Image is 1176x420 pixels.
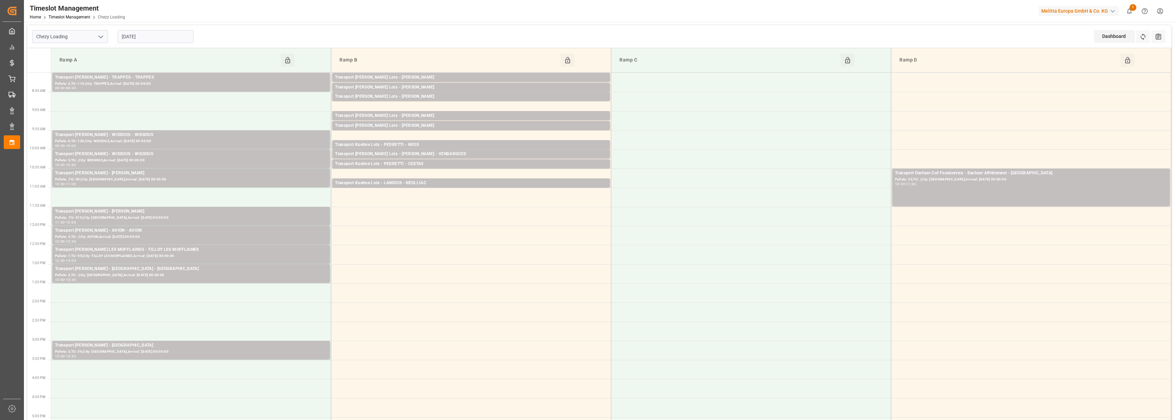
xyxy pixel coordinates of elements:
[30,242,45,246] span: 12:30 PM
[30,15,41,19] a: Home
[32,89,45,93] span: 8:30 AM
[49,15,90,19] a: Timeslot Management
[55,151,327,158] div: Transport [PERSON_NAME] - WISSOUS - WISSOUS
[55,215,327,221] div: Pallets: ,TU: 510,City: [GEOGRAPHIC_DATA],Arrival: [DATE] 00:00:00
[335,180,607,187] div: Transport Kuehne Lots - LANDOIS - NEULLIAC
[32,299,45,303] span: 2:00 PM
[895,170,1167,177] div: Transport Dachser Cof Foodservice - Dachser Affrètement - [GEOGRAPHIC_DATA]
[897,54,1121,67] div: Ramp D
[335,158,607,163] div: Pallets: 3,TU: 160,City: [GEOGRAPHIC_DATA],Arrival: [DATE] 00:00:00
[335,91,607,97] div: Pallets: 18,TU: 360,City: CARQUEFOU,Arrival: [DATE] 00:00:00
[65,86,66,90] div: -
[65,240,66,243] div: -
[335,141,607,148] div: Transport Kuehne Lots - PEDRETTI - MIOS
[55,234,327,240] div: Pallets: 4,TU: ,City: AVION,Arrival: [DATE] 00:00:00
[335,93,607,100] div: Transport [PERSON_NAME] Lots - [PERSON_NAME]
[55,144,65,147] div: 09:30
[118,30,193,43] input: DD-MM-YYYY
[55,355,65,358] div: 15:00
[55,177,327,182] div: Pallets: ,TU: 50,City: [GEOGRAPHIC_DATA],Arrival: [DATE] 00:00:00
[55,266,327,272] div: Transport [PERSON_NAME] - [GEOGRAPHIC_DATA] - [GEOGRAPHIC_DATA]
[335,151,607,158] div: Transport [PERSON_NAME] Lots - [PERSON_NAME] - VENDARGUES
[55,342,327,349] div: Transport [PERSON_NAME] - [GEOGRAPHIC_DATA]
[30,3,125,13] div: Timeslot Management
[1130,4,1136,11] span: 1
[55,240,65,243] div: 12:00
[1094,30,1135,43] div: Dashboard
[55,182,65,186] div: 10:30
[335,161,607,167] div: Transport Kuehne Lots - PEDRETTI - CESTAS
[55,349,327,355] div: Pallets: 3,TU: 56,City: [GEOGRAPHIC_DATA],Arrival: [DATE] 00:00:00
[335,81,607,87] div: Pallets: 27,TU: ,City: [GEOGRAPHIC_DATA],Arrival: [DATE] 00:00:00
[335,187,607,192] div: Pallets: ,TU: 56,City: NEULLIAC,Arrival: [DATE] 00:00:00
[30,165,45,169] span: 10:30 AM
[32,395,45,399] span: 4:30 PM
[95,31,106,42] button: open menu
[32,376,45,380] span: 4:00 PM
[30,146,45,150] span: 10:00 AM
[335,74,607,81] div: Transport [PERSON_NAME] Lots - [PERSON_NAME]
[66,259,76,262] div: 13:00
[55,208,327,215] div: Transport [PERSON_NAME] - [PERSON_NAME]
[55,86,65,90] div: 08:00
[905,182,906,186] div: -
[1137,3,1152,19] button: Help Center
[65,355,66,358] div: -
[32,414,45,418] span: 5:00 PM
[1122,3,1137,19] button: show 1 new notifications
[66,182,76,186] div: 11:00
[65,144,66,147] div: -
[55,138,327,144] div: Pallets: 6,TU: 136,City: WISSOUS,Arrival: [DATE] 00:00:00
[32,357,45,361] span: 3:30 PM
[337,54,561,67] div: Ramp B
[30,204,45,207] span: 11:30 AM
[1039,6,1119,16] div: Melitta Europa GmbH & Co. KG
[65,221,66,224] div: -
[32,280,45,284] span: 1:30 PM
[66,240,76,243] div: 12:30
[32,261,45,265] span: 1:00 PM
[66,355,76,358] div: 15:30
[66,278,76,281] div: 13:30
[335,84,607,91] div: Transport [PERSON_NAME] Lots - [PERSON_NAME]
[55,74,327,81] div: Transport [PERSON_NAME] - TRAPPES - TRAPPES
[1039,4,1122,17] button: Melitta Europa GmbH & Co. KG
[55,132,327,138] div: Transport [PERSON_NAME] - WISSOUS - WISSOUS
[32,30,108,43] input: Type to search/select
[32,108,45,112] span: 9:00 AM
[65,259,66,262] div: -
[55,81,327,87] div: Pallets: 3,TU: 119,City: TRAPPES,Arrival: [DATE] 00:00:00
[65,182,66,186] div: -
[65,163,66,166] div: -
[335,119,607,125] div: Pallets: 2,TU: ,City: [GEOGRAPHIC_DATA],Arrival: [DATE] 00:00:00
[55,163,65,166] div: 10:00
[906,182,916,186] div: 11:30
[66,221,76,224] div: 12:00
[66,86,76,90] div: 08:30
[55,170,327,177] div: Transport [PERSON_NAME] - [PERSON_NAME]
[65,278,66,281] div: -
[335,148,607,154] div: Pallets: 1,TU: 237,City: MIOS,Arrival: [DATE] 00:00:00
[55,259,65,262] div: 12:30
[32,127,45,131] span: 9:30 AM
[32,319,45,322] span: 2:30 PM
[66,163,76,166] div: 10:30
[895,182,905,186] div: 10:30
[32,338,45,341] span: 3:00 PM
[30,185,45,188] span: 11:00 AM
[55,227,327,234] div: Transport [PERSON_NAME] - AVION - AVION
[895,177,1167,182] div: Pallets: 33,TU: ,City: [GEOGRAPHIC_DATA],Arrival: [DATE] 00:00:00
[335,112,607,119] div: Transport [PERSON_NAME] Lots - [PERSON_NAME]
[55,246,327,253] div: Transport [PERSON_NAME] LES MOFFLAINES - TILLOY LES MOFFLAINES
[55,221,65,224] div: 11:30
[335,129,607,135] div: Pallets: ,TU: 56,City: [GEOGRAPHIC_DATA],Arrival: [DATE] 00:00:00
[335,167,607,173] div: Pallets: 4,TU: 345,City: [GEOGRAPHIC_DATA],Arrival: [DATE] 00:00:00
[55,278,65,281] div: 13:00
[335,100,607,106] div: Pallets: 9,TU: 680,City: CARQUEFOU,Arrival: [DATE] 00:00:00
[335,122,607,129] div: Transport [PERSON_NAME] Lots - [PERSON_NAME]
[66,144,76,147] div: 10:00
[55,253,327,259] div: Pallets: 7,TU: 95,City: TILLOY LES MOFFLAINES,Arrival: [DATE] 00:00:00
[30,223,45,227] span: 12:00 PM
[55,272,327,278] div: Pallets: 3,TU: ,City: [GEOGRAPHIC_DATA],Arrival: [DATE] 00:00:00
[617,54,841,67] div: Ramp C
